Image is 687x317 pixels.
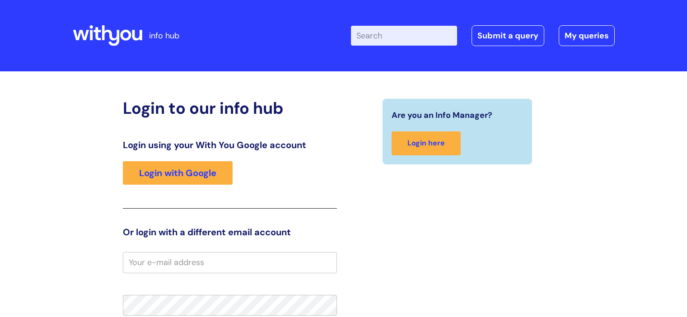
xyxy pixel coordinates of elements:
[559,25,615,46] a: My queries
[123,140,337,150] h3: Login using your With You Google account
[392,131,461,155] a: Login here
[123,161,233,185] a: Login with Google
[351,26,457,46] input: Search
[472,25,544,46] a: Submit a query
[123,98,337,118] h2: Login to our info hub
[392,108,492,122] span: Are you an Info Manager?
[149,28,179,43] p: info hub
[123,252,337,273] input: Your e-mail address
[123,227,337,238] h3: Or login with a different email account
